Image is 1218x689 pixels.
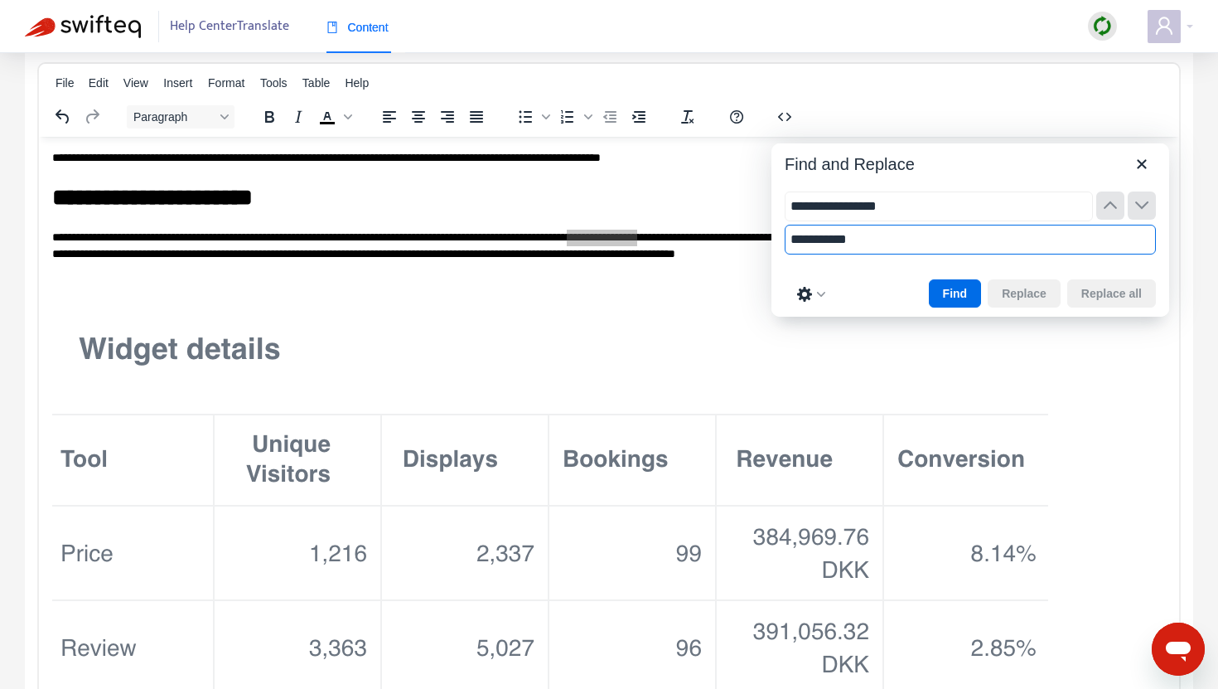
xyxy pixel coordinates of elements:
button: Close [1128,150,1156,178]
div: Numbered list [553,105,595,129]
img: Swifteq [25,15,141,38]
button: Previous [1096,192,1124,220]
span: Paragraph [133,110,215,124]
button: Block Paragraph [127,105,234,129]
button: Increase indent [625,105,653,129]
span: View [123,76,148,90]
button: Undo [49,105,77,129]
span: user [1154,16,1174,36]
button: Clear formatting [674,105,702,129]
span: Content [326,21,389,34]
span: File [56,76,75,90]
div: Bullet list [511,105,553,129]
button: Align center [404,105,433,129]
span: Help Center Translate [170,11,289,42]
span: Help [345,76,369,90]
button: Help [723,105,751,129]
div: Text color Black [313,105,355,129]
button: Replace all [1067,279,1156,308]
button: Preferences [791,283,831,306]
button: Bold [255,105,283,129]
span: Tools [260,76,288,90]
span: book [326,22,338,33]
span: Edit [89,76,109,90]
button: Decrease indent [596,105,624,129]
iframe: Button to launch messaging window [1152,623,1205,676]
button: Redo [78,105,106,129]
span: Format [208,76,244,90]
span: Table [302,76,330,90]
button: Italic [284,105,312,129]
button: Find [929,279,982,308]
span: Insert [163,76,192,90]
button: Align left [375,105,404,129]
button: Replace [988,279,1061,308]
button: Next [1128,192,1156,220]
button: Align right [433,105,462,129]
img: sync.dc5367851b00ba804db3.png [1092,16,1113,36]
button: Justify [462,105,491,129]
